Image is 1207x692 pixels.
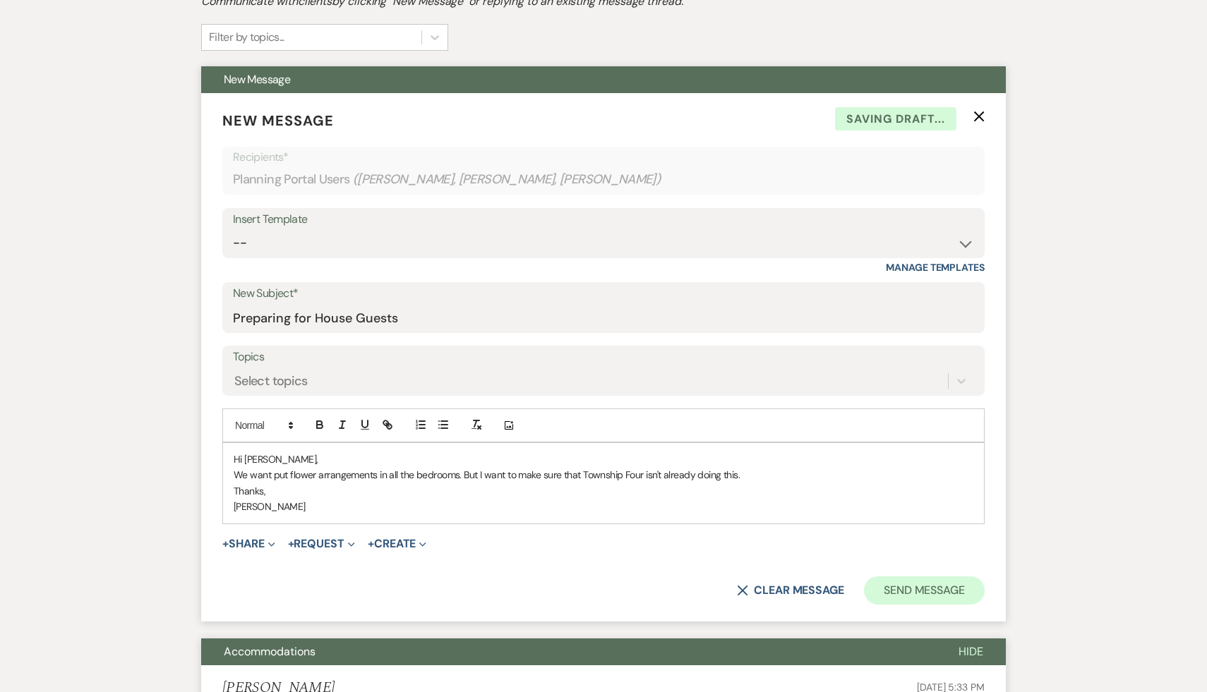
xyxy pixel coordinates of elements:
[234,372,308,391] div: Select topics
[233,210,974,230] div: Insert Template
[222,111,334,130] span: New Message
[222,538,229,550] span: +
[233,148,974,166] p: Recipients*
[959,644,983,659] span: Hide
[224,72,290,87] span: New Message
[234,451,973,467] p: Hi [PERSON_NAME],
[288,538,294,550] span: +
[234,467,973,482] p: We want put flower arrangements in all the bedrooms. But I want to make sure that Township Four i...
[201,638,936,665] button: Accommodations
[886,261,985,274] a: Manage Templates
[209,29,284,46] div: Filter by topics...
[234,499,973,514] p: [PERSON_NAME]
[368,538,426,550] button: Create
[864,576,985,605] button: Send Message
[737,585,844,596] button: Clear message
[835,107,956,131] span: Saving draft...
[233,166,974,193] div: Planning Portal Users
[234,483,973,499] p: Thanks,
[224,644,316,659] span: Accommodations
[233,347,974,368] label: Topics
[222,538,275,550] button: Share
[936,638,1006,665] button: Hide
[233,284,974,304] label: New Subject*
[353,170,661,189] span: ( [PERSON_NAME], [PERSON_NAME], [PERSON_NAME] )
[368,538,374,550] span: +
[288,538,355,550] button: Request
